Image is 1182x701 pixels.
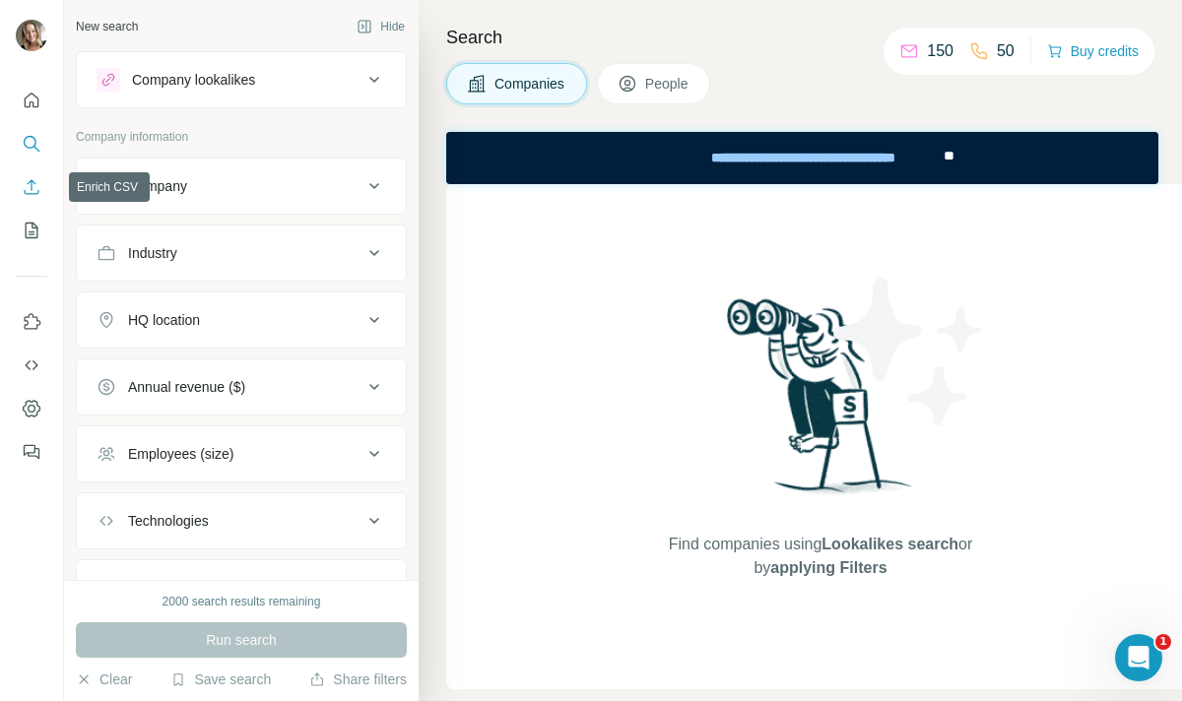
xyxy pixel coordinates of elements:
button: Quick start [16,83,47,118]
button: Use Surfe API [16,348,47,383]
h4: Search [446,24,1158,51]
button: Annual revenue ($) [77,363,406,411]
div: Annual revenue ($) [128,377,245,397]
p: Company information [76,128,407,146]
button: Keywords [77,564,406,611]
button: Save search [170,669,271,689]
div: Technologies [128,511,209,531]
span: Find companies using or by [663,533,978,580]
button: Technologies [77,497,406,544]
div: Employees (size) [128,444,233,464]
span: Lookalikes search [821,536,958,552]
button: Enrich CSV [16,169,47,205]
button: Use Surfe on LinkedIn [16,304,47,340]
img: Avatar [16,20,47,51]
div: New search [76,18,138,35]
button: Buy credits [1047,37,1139,65]
p: 50 [997,39,1015,63]
span: 1 [1155,634,1171,650]
iframe: Intercom live chat [1115,634,1162,681]
div: Company [128,176,187,196]
div: Industry [128,243,177,263]
button: Dashboard [16,391,47,426]
p: 150 [927,39,953,63]
div: Keywords [128,578,188,598]
div: Company lookalikes [132,70,255,90]
button: Industry [77,229,406,277]
span: applying Filters [770,559,886,576]
button: Company [77,162,406,210]
iframe: Banner [446,132,1158,184]
span: People [645,74,690,94]
button: Feedback [16,434,47,470]
img: Surfe Illustration - Stars [821,263,998,440]
button: My lists [16,213,47,248]
button: Share filters [309,669,407,689]
img: Surfe Illustration - Woman searching with binoculars [718,293,923,513]
div: 2000 search results remaining [163,593,321,610]
button: Search [16,126,47,161]
button: Hide [343,12,419,41]
div: HQ location [128,310,200,330]
button: Employees (size) [77,430,406,478]
span: Companies [494,74,566,94]
button: Company lookalikes [77,56,406,103]
button: HQ location [77,296,406,344]
button: Clear [76,669,132,689]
